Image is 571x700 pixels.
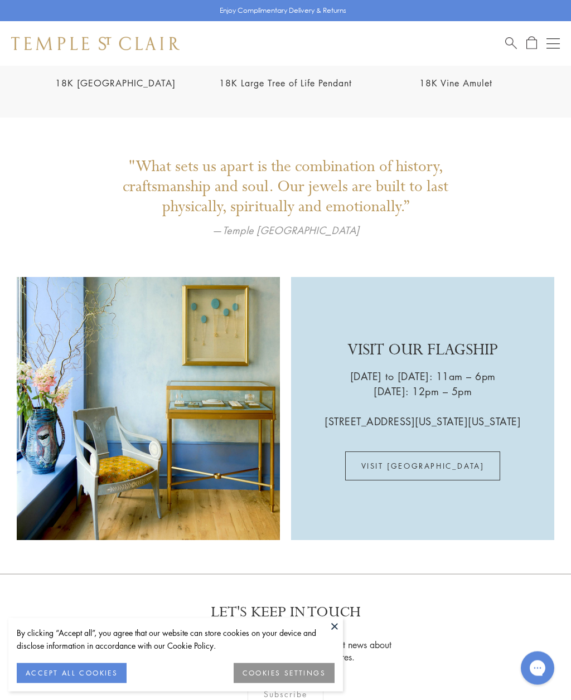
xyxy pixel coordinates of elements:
[526,36,537,50] a: Open Shopping Bag
[11,37,180,50] img: Temple St. Clair
[350,370,496,400] p: [DATE] to [DATE]: 11am – 6pm [DATE]: 12pm – 5pm
[211,603,361,623] p: LET'S KEEP IN TOUCH
[345,452,501,481] a: VISIT [GEOGRAPHIC_DATA]
[90,157,481,217] p: "What sets us apart is the combination of history, craftsmanship and soul. Our jewels are built t...
[515,648,560,689] iframe: Gorgias live chat messenger
[90,223,481,239] p: —
[222,223,359,238] em: Temple [GEOGRAPHIC_DATA]
[17,626,335,652] div: By clicking “Accept all”, you agree that our website can store cookies on your device and disclos...
[347,337,498,370] p: VISIT OUR FLAGSHIP
[325,400,521,430] p: [STREET_ADDRESS][US_STATE][US_STATE]
[219,77,352,90] a: 18K Large Tree of Life Pendant
[505,36,517,50] a: Search
[55,77,176,90] a: 18K [GEOGRAPHIC_DATA]
[546,37,560,50] button: Open navigation
[220,5,346,16] p: Enjoy Complimentary Delivery & Returns
[234,663,335,683] button: COOKIES SETTINGS
[17,663,127,683] button: ACCEPT ALL COOKIES
[419,77,492,90] a: 18K Vine Amulet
